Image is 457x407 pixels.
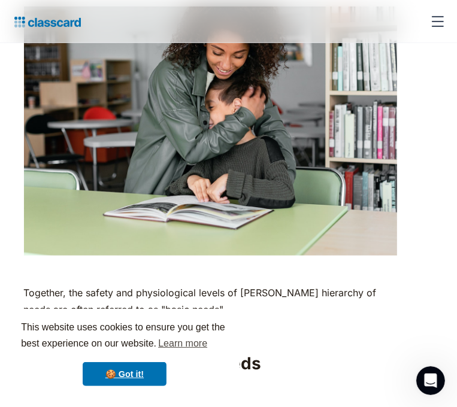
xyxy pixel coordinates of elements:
a: dismiss cookie message [83,362,167,386]
span: This website uses cookies to ensure you get the best experience on our website. [21,320,228,353]
a: learn more about cookies [156,335,209,353]
a: home [10,13,81,30]
div: cookieconsent [10,309,240,397]
div: menu [423,7,447,36]
iframe: Intercom live chat [416,366,445,395]
p: ‍ [24,262,397,278]
img: A teacher hugging a student in the classroom [24,7,397,256]
p: Together, the safety and physiological levels of [PERSON_NAME] hierarchy of needs are often refer... [24,284,397,318]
